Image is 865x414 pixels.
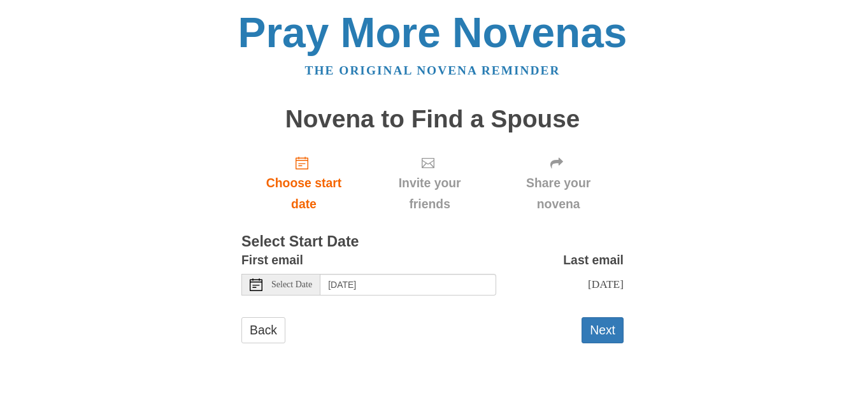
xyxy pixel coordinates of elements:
a: The original novena reminder [305,64,561,77]
div: Click "Next" to confirm your start date first. [366,145,493,221]
div: Click "Next" to confirm your start date first. [493,145,624,221]
span: Invite your friends [379,173,480,215]
span: Choose start date [254,173,354,215]
a: Choose start date [241,145,366,221]
span: Select Date [271,280,312,289]
label: Last email [563,250,624,271]
span: Share your novena [506,173,611,215]
label: First email [241,250,303,271]
span: [DATE] [588,278,624,290]
h1: Novena to Find a Spouse [241,106,624,133]
button: Next [582,317,624,343]
a: Pray More Novenas [238,9,627,56]
a: Back [241,317,285,343]
h3: Select Start Date [241,234,624,250]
